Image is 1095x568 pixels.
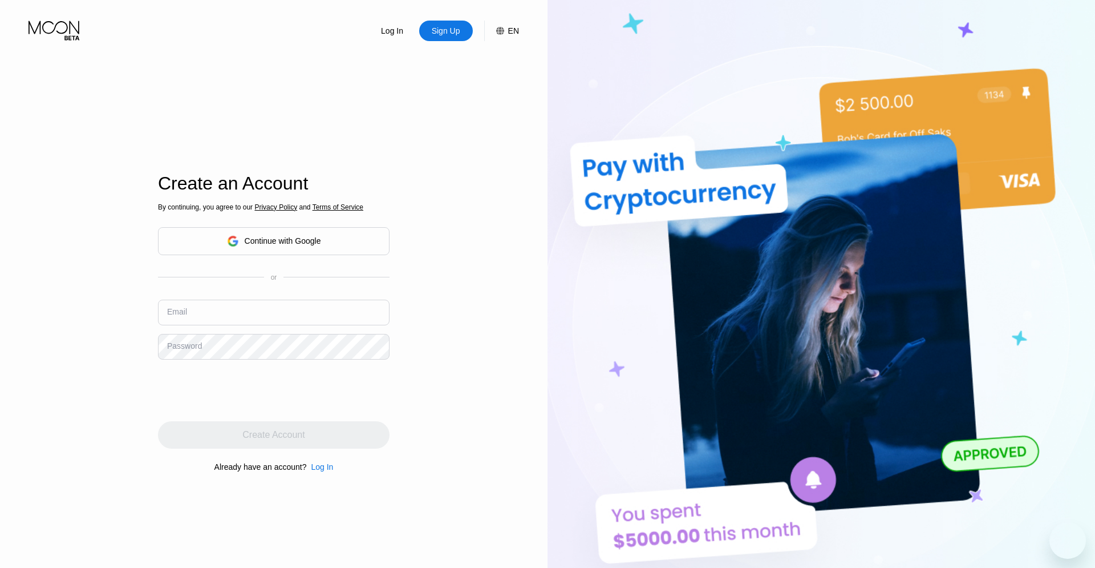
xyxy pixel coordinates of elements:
div: or [271,273,277,281]
div: Sign Up [419,21,473,41]
div: Email [167,307,187,316]
div: EN [508,26,519,35]
span: Terms of Service [313,203,363,211]
span: and [297,203,313,211]
div: EN [484,21,519,41]
div: Log In [366,21,419,41]
div: Sign Up [431,25,461,37]
div: Already have an account? [214,462,307,472]
div: Log In [306,462,333,472]
div: By continuing, you agree to our [158,203,390,211]
div: Create an Account [158,173,390,194]
div: Continue with Google [245,236,321,245]
div: Continue with Google [158,227,390,255]
iframe: reCAPTCHA [158,368,331,413]
span: Privacy Policy [254,203,297,211]
div: Password [167,341,202,351]
iframe: Button to launch messaging window [1049,522,1086,559]
div: Log In [311,462,333,472]
div: Log In [380,25,404,37]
